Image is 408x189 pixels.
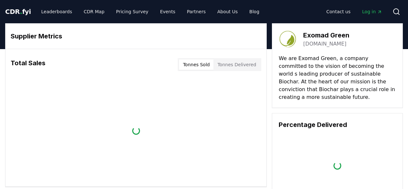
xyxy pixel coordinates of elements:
a: Pricing Survey [111,6,154,17]
nav: Main [36,6,264,17]
p: We are Exomad Green, a company committed to the vision of becoming the world s leading producer o... [279,55,396,101]
a: Partners [182,6,211,17]
h3: Exomad Green [303,30,349,40]
a: [DOMAIN_NAME] [303,40,346,48]
a: Events [155,6,180,17]
span: Log in [362,8,382,15]
h3: Supplier Metrics [11,31,261,41]
div: loading [333,162,341,170]
a: About Us [212,6,243,17]
span: CDR fyi [5,8,31,16]
a: CDR.fyi [5,7,31,16]
a: Contact us [321,6,356,17]
img: Exomad Green-logo [279,30,297,48]
nav: Main [321,6,387,17]
a: Log in [357,6,387,17]
span: . [20,8,22,16]
a: Leaderboards [36,6,77,17]
button: Tonnes Sold [179,59,214,70]
button: Tonnes Delivered [214,59,260,70]
h3: Total Sales [11,58,45,71]
div: loading [132,127,140,135]
a: CDR Map [79,6,110,17]
a: Blog [244,6,264,17]
h3: Percentage Delivered [279,120,396,130]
